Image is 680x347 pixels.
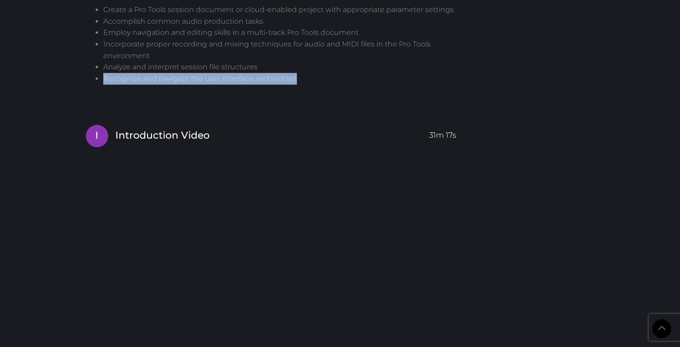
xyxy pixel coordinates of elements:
[103,4,465,16] li: Create a Pro Tools session document or cloud-enabled project with appropriate parameter settings
[429,125,456,141] span: 31m 17s
[85,124,457,143] a: IIntroduction Video31m 17s
[103,38,465,61] li: Incorporate proper recording and mixing techniques for audio and MIDI files in the Pro Tools envi...
[103,61,465,73] li: Analyze and interpret session file structures
[103,27,465,38] li: Employ navigation and editing skills in a multi-track Pro Tools document
[86,125,108,147] span: I
[652,319,671,338] a: Back to Top
[103,73,465,85] li: Recognize and navigate the user interface and tool set
[103,16,465,27] li: Accomplish common audio production tasks
[115,129,210,143] span: Introduction Video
